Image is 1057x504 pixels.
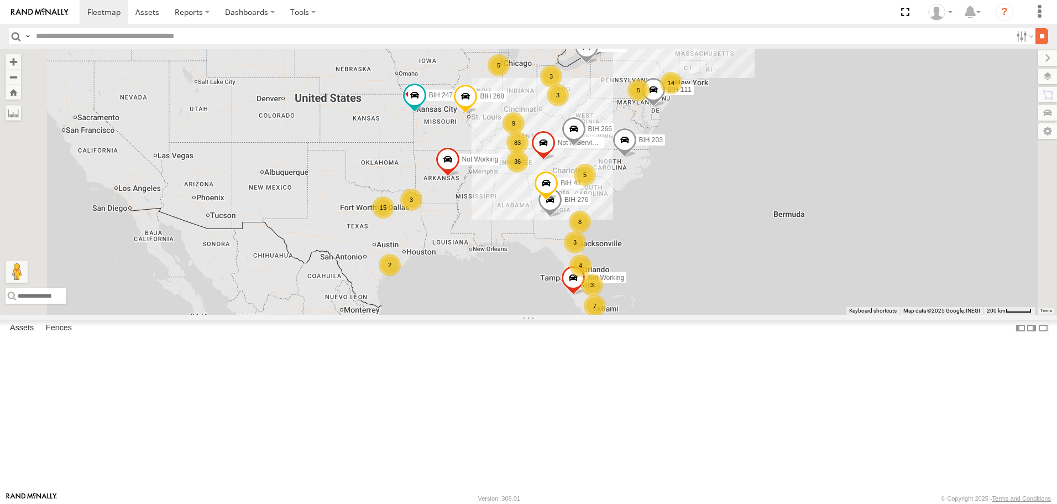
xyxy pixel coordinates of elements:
span: 200 km [987,308,1006,314]
button: Zoom in [6,54,21,69]
div: 4 [569,254,592,277]
span: Map data ©2025 Google, INEGI [903,308,980,314]
div: 8 [569,211,591,233]
div: © Copyright 2025 - [941,495,1051,502]
button: Zoom out [6,69,21,85]
a: Terms (opens in new tab) [1040,308,1052,313]
a: Terms and Conditions [992,495,1051,502]
div: 5 [488,54,510,76]
span: BIH 268 [480,93,504,101]
span: BIH 203 [639,137,663,144]
span: BIH 266 [588,125,612,133]
span: BIH 111 [668,86,692,94]
span: Not Working [462,156,499,164]
div: 5 [627,79,650,101]
div: 3 [581,274,603,296]
div: 14 [660,72,682,94]
div: 5 [574,164,596,186]
label: Map Settings [1038,123,1057,139]
div: 9 [503,112,525,134]
button: Drag Pegman onto the map to open Street View [6,261,28,283]
span: Not in Service [GEOGRAPHIC_DATA] [558,139,670,147]
span: BIH 247 [429,91,453,99]
div: 83 [506,132,528,154]
div: 3 [564,231,586,253]
label: Search Query [23,28,32,44]
button: Keyboard shortcuts [849,307,897,315]
label: Hide Summary Table [1038,320,1049,336]
label: Measure [6,105,21,121]
div: 15 [372,196,394,219]
div: 3 [547,84,569,106]
div: 36 [506,150,528,173]
span: BIH 276 [564,196,588,204]
div: 3 [540,65,562,87]
label: Assets [4,321,39,336]
div: Version: 308.01 [478,495,520,502]
div: 2 [379,254,401,276]
button: Zoom Home [6,85,21,100]
div: Nele . [924,4,956,20]
label: Dock Summary Table to the Right [1026,320,1037,336]
label: Search Filter Options [1012,28,1035,44]
div: 7 [584,295,606,317]
span: BIH 47 [561,180,581,188]
img: rand-logo.svg [11,8,69,16]
span: Not Working [588,274,624,282]
i: ? [996,3,1013,21]
label: Dock Summary Table to the Left [1015,320,1026,336]
div: 3 [400,189,422,211]
button: Map Scale: 200 km per 43 pixels [983,307,1035,315]
a: Visit our Website [6,493,57,504]
label: Fences [40,321,77,336]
